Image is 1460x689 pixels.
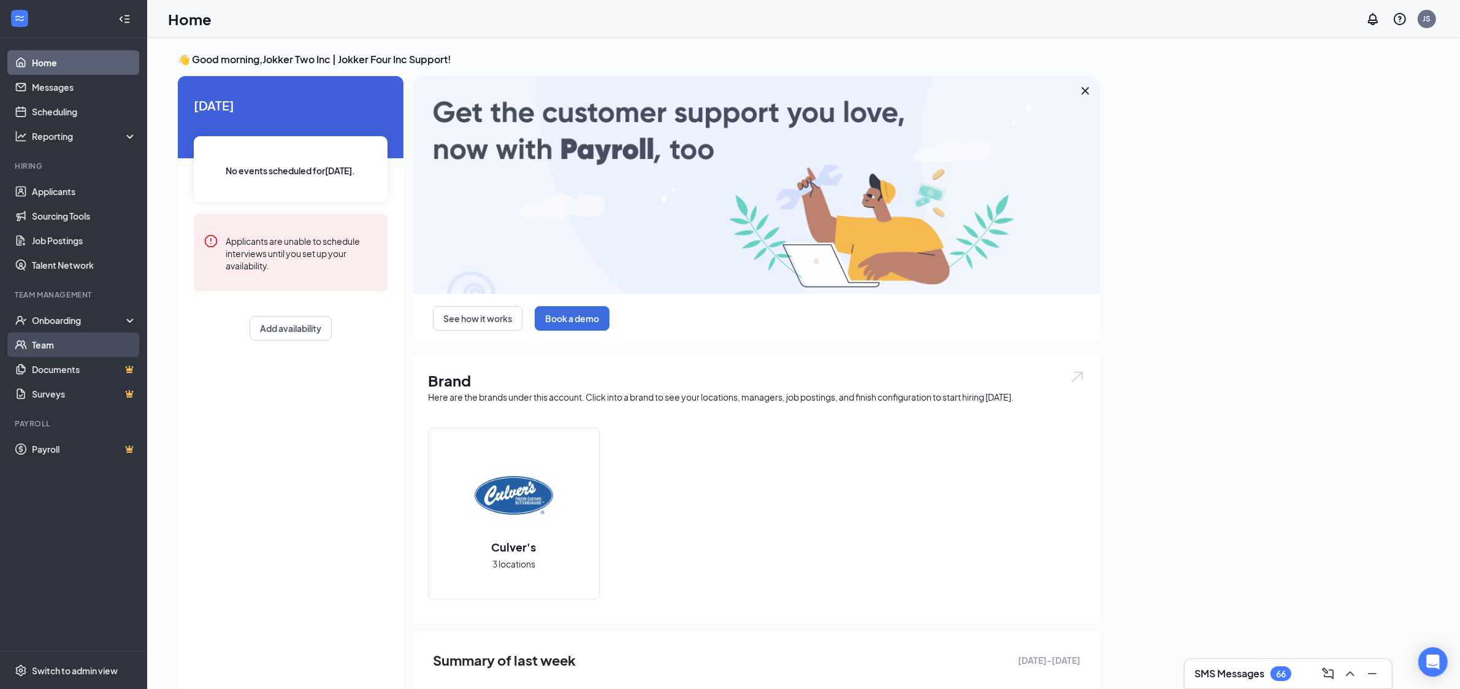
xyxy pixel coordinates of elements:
[475,456,553,534] img: Culver's
[32,204,137,228] a: Sourcing Tools
[1318,664,1338,683] button: ComposeMessage
[32,75,137,99] a: Messages
[15,161,134,171] div: Hiring
[1393,12,1407,26] svg: QuestionInfo
[32,314,126,326] div: Onboarding
[1343,666,1358,681] svg: ChevronUp
[433,306,522,331] button: See how it works
[1366,12,1380,26] svg: Notifications
[226,234,378,272] div: Applicants are unable to schedule interviews until you set up your availability.
[15,664,27,677] svg: Settings
[433,650,576,671] span: Summary of last week
[1365,666,1380,681] svg: Minimize
[168,9,212,29] h1: Home
[194,96,388,115] span: [DATE]
[32,228,137,253] a: Job Postings
[1276,669,1286,679] div: 66
[1418,647,1448,677] div: Open Intercom Messenger
[15,130,27,142] svg: Analysis
[32,99,137,124] a: Scheduling
[32,382,137,406] a: SurveysCrown
[250,316,332,341] button: Add availability
[15,314,27,326] svg: UserCheck
[32,357,137,382] a: DocumentsCrown
[480,539,549,555] h2: Culver's
[32,253,137,277] a: Talent Network
[1069,370,1085,384] img: open.6027fd2a22e1237b5b06.svg
[32,333,137,357] a: Team
[1321,666,1336,681] svg: ComposeMessage
[13,12,26,25] svg: WorkstreamLogo
[15,290,134,300] div: Team Management
[118,13,131,25] svg: Collapse
[204,234,218,248] svg: Error
[413,76,1100,294] img: payroll-large.gif
[32,437,137,461] a: PayrollCrown
[1340,664,1360,683] button: ChevronUp
[1194,667,1264,680] h3: SMS Messages
[1018,653,1080,667] span: [DATE] - [DATE]
[492,557,535,571] span: 3 locations
[428,391,1085,403] div: Here are the brands under this account. Click into a brand to see your locations, managers, job p...
[1423,13,1431,24] div: JS
[1078,83,1093,98] svg: Cross
[178,53,1100,66] h3: 👋 Good morning, Jokker Two Inc | Jokker Four Inc Support !
[32,664,118,677] div: Switch to admin view
[32,130,137,142] div: Reporting
[32,179,137,204] a: Applicants
[32,50,137,75] a: Home
[535,306,610,331] button: Book a demo
[1363,664,1382,683] button: Minimize
[15,418,134,429] div: Payroll
[226,164,356,177] span: No events scheduled for [DATE] .
[428,370,1085,391] h1: Brand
